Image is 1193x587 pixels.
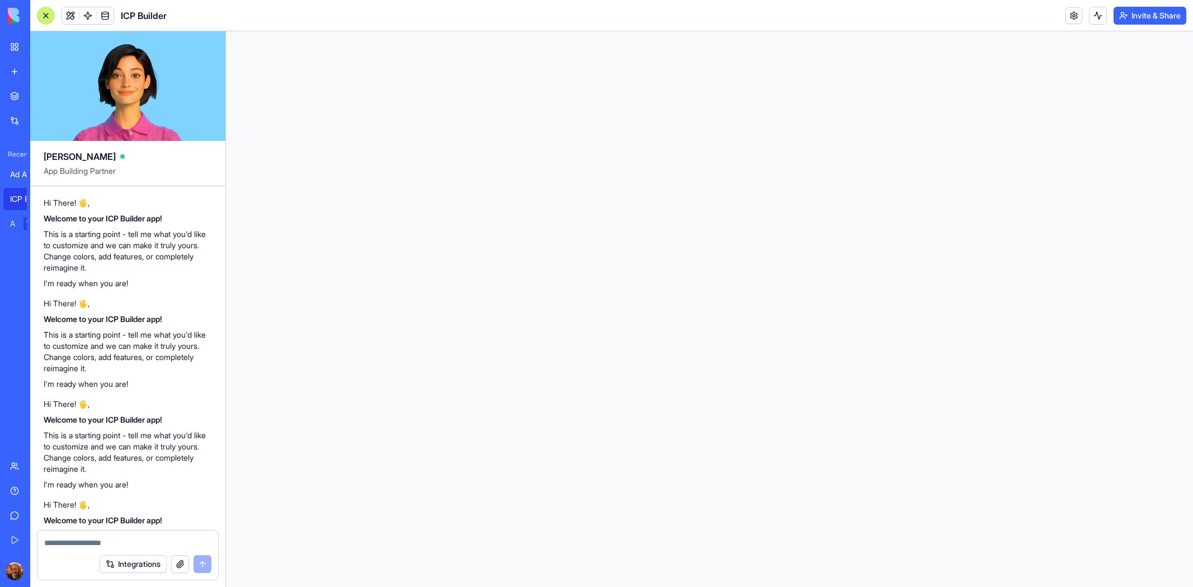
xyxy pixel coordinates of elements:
[44,479,212,490] p: I'm ready when you are!
[8,8,77,23] img: logo
[44,499,212,510] p: Hi There! 🖐️,
[3,188,48,210] a: ICP Builder
[10,169,41,180] div: Ad Account Auditor
[100,555,167,573] button: Integrations
[121,9,167,22] span: ICP Builder
[1114,7,1186,25] button: Invite & Share
[10,218,16,229] div: AI Logo Generator
[44,378,212,390] p: I'm ready when you are!
[10,193,41,205] div: ICP Builder
[44,515,162,525] strong: Welcome to your ICP Builder app!
[44,430,212,475] p: This is a starting point - tell me what you'd like to customize and we can make it truly yours. C...
[6,562,23,580] img: ACg8ocKW1DqRt3DzdFhaMOehSF_DUco4x3vN4-i2MIuDdUBhkNTw4YU=s96-c
[3,150,27,159] span: Recent
[44,298,212,309] p: Hi There! 🖐️,
[44,214,162,223] strong: Welcome to your ICP Builder app!
[44,229,212,273] p: This is a starting point - tell me what you'd like to customize and we can make it truly yours. C...
[44,150,116,163] span: [PERSON_NAME]
[3,163,48,186] a: Ad Account Auditor
[44,165,212,186] span: App Building Partner
[44,329,212,374] p: This is a starting point - tell me what you'd like to customize and we can make it truly yours. C...
[44,399,212,410] p: Hi There! 🖐️,
[44,415,162,424] strong: Welcome to your ICP Builder app!
[3,212,48,235] a: AI Logo GeneratorTRY
[44,314,162,324] strong: Welcome to your ICP Builder app!
[44,197,212,209] p: Hi There! 🖐️,
[23,217,41,230] div: TRY
[44,278,212,289] p: I'm ready when you are!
